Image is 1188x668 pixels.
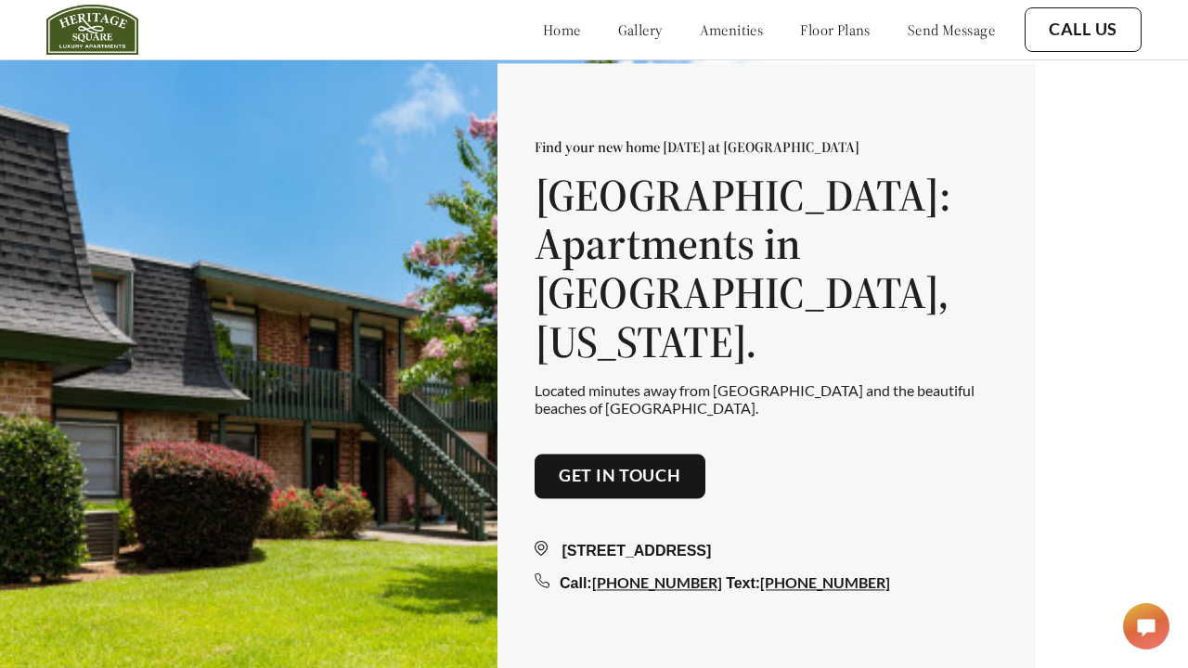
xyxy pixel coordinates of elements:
[560,575,592,591] span: Call:
[543,20,581,39] a: home
[760,573,890,591] a: [PHONE_NUMBER]
[46,5,138,55] img: heritage_square_logo.jpg
[1049,19,1117,40] a: Call Us
[535,137,999,156] p: Find your new home [DATE] at [GEOGRAPHIC_DATA]
[908,20,995,39] a: send message
[535,171,999,366] h1: [GEOGRAPHIC_DATA]: Apartments in [GEOGRAPHIC_DATA], [US_STATE].
[800,20,871,39] a: floor plans
[700,20,764,39] a: amenities
[535,540,999,562] div: [STREET_ADDRESS]
[535,455,705,499] button: Get in touch
[535,381,999,417] p: Located minutes away from [GEOGRAPHIC_DATA] and the beautiful beaches of [GEOGRAPHIC_DATA].
[1025,7,1142,52] button: Call Us
[618,20,663,39] a: gallery
[559,467,681,487] a: Get in touch
[726,575,760,591] span: Text:
[592,573,722,591] a: [PHONE_NUMBER]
